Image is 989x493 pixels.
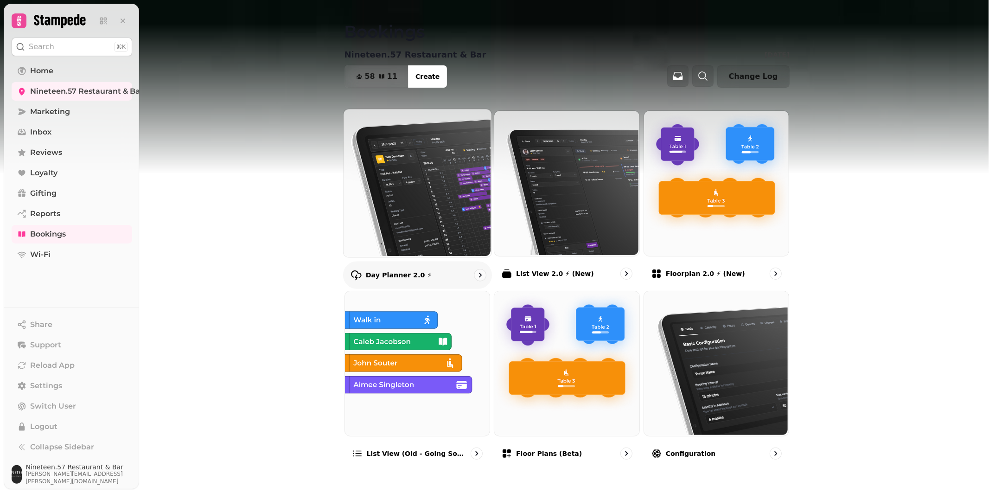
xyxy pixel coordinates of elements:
img: Day Planner 2.0 ⚡ [342,108,490,256]
a: List view (Old - going soon)List view (Old - going soon) [345,291,491,467]
a: Settings [12,377,132,395]
p: List view (Old - going soon) [367,449,467,458]
span: Collapse Sidebar [30,442,94,453]
a: Floor Plans (beta)Floor Plans (beta) [494,291,640,467]
span: Change Log [729,73,778,80]
svg: go to [771,269,780,278]
span: Nineteen.57 Restaurant & Bar [26,464,132,470]
p: Nineteen.57 Restaurant & Bar [345,48,486,61]
svg: go to [622,449,631,458]
button: Collapse Sidebar [12,438,132,456]
a: Reviews [12,143,132,162]
span: 58 [365,73,375,80]
span: Bookings [30,229,66,240]
a: Wi-Fi [12,245,132,264]
svg: go to [771,449,780,458]
a: Bookings [12,225,132,243]
span: Support [30,339,61,351]
span: Reload App [30,360,75,371]
button: Reload App [12,356,132,375]
a: Home [12,62,132,80]
span: Inbox [30,127,51,138]
a: Floorplan 2.0 ⚡ (New)Floorplan 2.0 ⚡ (New) [644,110,790,287]
span: Settings [30,380,62,391]
a: Day Planner 2.0 ⚡Day Planner 2.0 ⚡ [343,109,491,288]
p: Day Planner 2.0 ⚡ [365,270,432,280]
span: Nineteen.57 Restaurant & Bar [30,86,143,97]
span: Gifting [30,188,57,199]
p: Floor Plans (beta) [516,449,582,458]
a: Reports [12,205,132,223]
span: Reviews [30,147,62,158]
svg: go to [622,269,631,278]
button: Switch User [12,397,132,416]
p: [DATE] [765,50,789,59]
span: [PERSON_NAME][EMAIL_ADDRESS][PERSON_NAME][DOMAIN_NAME] [26,470,132,485]
img: Floorplan 2.0 ⚡ (New) [643,110,788,255]
p: Floorplan 2.0 ⚡ (New) [666,269,745,278]
img: List view (Old - going soon) [344,290,489,435]
span: Logout [30,421,57,432]
span: Loyalty [30,167,57,179]
span: Share [30,319,52,330]
span: Create [415,73,440,80]
button: Search⌘K [12,38,132,56]
img: User avatar [12,465,22,484]
a: Marketing [12,102,132,121]
a: Loyalty [12,164,132,182]
a: Gifting [12,184,132,203]
a: Inbox [12,123,132,141]
div: ⌘K [114,42,128,52]
img: Configuration [643,290,788,435]
span: Switch User [30,401,76,412]
img: List View 2.0 ⚡ (New) [493,110,638,255]
img: Floor Plans (beta) [493,290,638,435]
p: Configuration [666,449,716,458]
button: Share [12,315,132,334]
span: Wi-Fi [30,249,51,260]
a: List View 2.0 ⚡ (New)List View 2.0 ⚡ (New) [494,110,640,287]
p: Search [29,41,54,52]
button: Support [12,336,132,354]
a: ConfigurationConfiguration [644,291,790,467]
svg: go to [475,270,485,280]
p: List View 2.0 ⚡ (New) [516,269,594,278]
button: Change Log [717,65,790,88]
button: User avatarNineteen.57 Restaurant & Bar[PERSON_NAME][EMAIL_ADDRESS][PERSON_NAME][DOMAIN_NAME] [12,464,132,485]
span: Marketing [30,106,70,117]
span: Home [30,65,53,77]
span: Reports [30,208,60,219]
a: Nineteen.57 Restaurant & Bar [12,82,132,101]
span: 11 [387,73,397,80]
button: Logout [12,417,132,436]
svg: go to [472,449,481,458]
button: 5811 [345,65,409,88]
button: Create [408,65,447,88]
